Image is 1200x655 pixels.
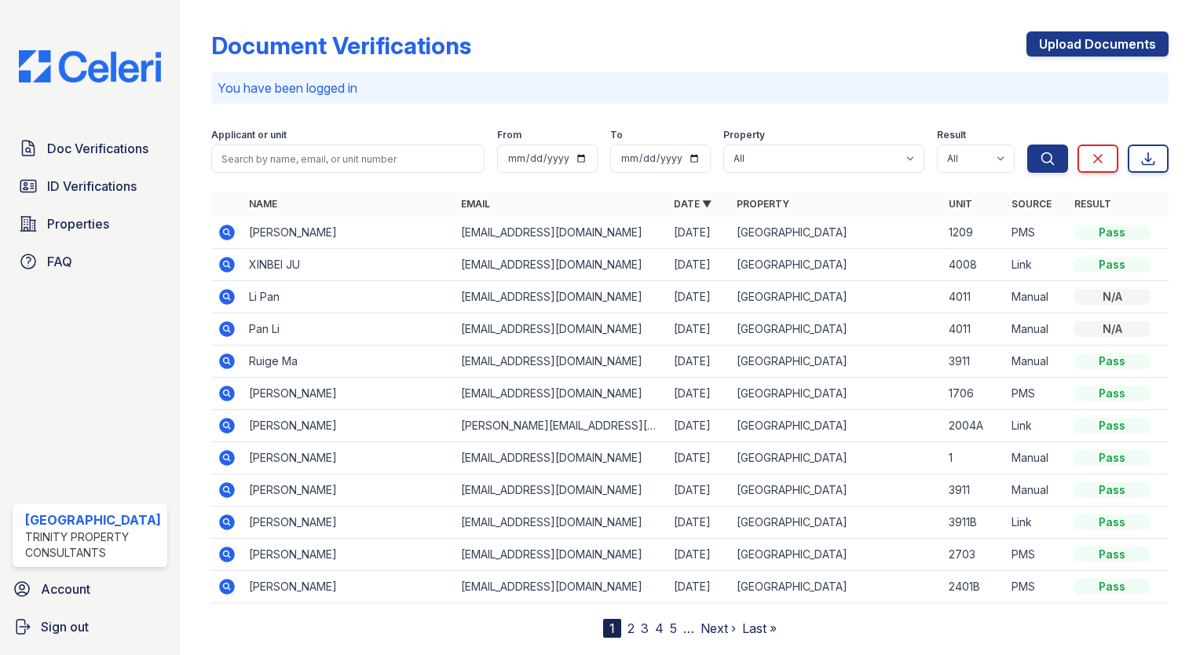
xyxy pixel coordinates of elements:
[937,129,966,141] label: Result
[243,346,455,378] td: Ruige Ma
[455,539,667,571] td: [EMAIL_ADDRESS][DOMAIN_NAME]
[942,281,1005,313] td: 4011
[1005,281,1068,313] td: Manual
[455,249,667,281] td: [EMAIL_ADDRESS][DOMAIN_NAME]
[1005,313,1068,346] td: Manual
[455,507,667,539] td: [EMAIL_ADDRESS][DOMAIN_NAME]
[41,617,89,636] span: Sign out
[730,281,942,313] td: [GEOGRAPHIC_DATA]
[1005,217,1068,249] td: PMS
[742,620,777,636] a: Last »
[730,313,942,346] td: [GEOGRAPHIC_DATA]
[455,474,667,507] td: [EMAIL_ADDRESS][DOMAIN_NAME]
[497,129,521,141] label: From
[455,571,667,603] td: [EMAIL_ADDRESS][DOMAIN_NAME]
[942,539,1005,571] td: 2703
[243,474,455,507] td: [PERSON_NAME]
[668,313,730,346] td: [DATE]
[1005,346,1068,378] td: Manual
[13,133,167,164] a: Doc Verifications
[455,378,667,410] td: [EMAIL_ADDRESS][DOMAIN_NAME]
[730,217,942,249] td: [GEOGRAPHIC_DATA]
[942,346,1005,378] td: 3911
[13,208,167,240] a: Properties
[249,198,277,210] a: Name
[1012,198,1052,210] a: Source
[1005,571,1068,603] td: PMS
[47,214,109,233] span: Properties
[461,198,490,210] a: Email
[730,507,942,539] td: [GEOGRAPHIC_DATA]
[211,31,471,60] div: Document Verifications
[1074,579,1150,595] div: Pass
[730,410,942,442] td: [GEOGRAPHIC_DATA]
[1074,547,1150,562] div: Pass
[243,281,455,313] td: Li Pan
[603,619,621,638] div: 1
[641,620,649,636] a: 3
[211,145,485,173] input: Search by name, email, or unit number
[1074,198,1111,210] a: Result
[1005,539,1068,571] td: PMS
[243,539,455,571] td: [PERSON_NAME]
[668,249,730,281] td: [DATE]
[6,50,174,82] img: CE_Logo_Blue-a8612792a0a2168367f1c8372b55b34899dd931a85d93a1a3d3e32e68fde9ad4.png
[47,139,148,158] span: Doc Verifications
[211,129,287,141] label: Applicant or unit
[942,507,1005,539] td: 3911B
[1026,31,1169,57] a: Upload Documents
[942,249,1005,281] td: 4008
[737,198,789,210] a: Property
[25,510,161,529] div: [GEOGRAPHIC_DATA]
[730,442,942,474] td: [GEOGRAPHIC_DATA]
[942,217,1005,249] td: 1209
[1074,418,1150,434] div: Pass
[730,249,942,281] td: [GEOGRAPHIC_DATA]
[1074,289,1150,305] div: N/A
[1074,257,1150,273] div: Pass
[243,507,455,539] td: [PERSON_NAME]
[668,281,730,313] td: [DATE]
[942,313,1005,346] td: 4011
[25,529,161,561] div: Trinity Property Consultants
[655,620,664,636] a: 4
[668,378,730,410] td: [DATE]
[1074,514,1150,530] div: Pass
[455,313,667,346] td: [EMAIL_ADDRESS][DOMAIN_NAME]
[730,346,942,378] td: [GEOGRAPHIC_DATA]
[668,346,730,378] td: [DATE]
[723,129,765,141] label: Property
[243,571,455,603] td: [PERSON_NAME]
[942,378,1005,410] td: 1706
[455,442,667,474] td: [EMAIL_ADDRESS][DOMAIN_NAME]
[1005,410,1068,442] td: Link
[1005,442,1068,474] td: Manual
[949,198,972,210] a: Unit
[1005,249,1068,281] td: Link
[674,198,712,210] a: Date ▼
[668,217,730,249] td: [DATE]
[683,619,694,638] span: …
[41,580,90,598] span: Account
[1005,378,1068,410] td: PMS
[610,129,623,141] label: To
[730,571,942,603] td: [GEOGRAPHIC_DATA]
[455,346,667,378] td: [EMAIL_ADDRESS][DOMAIN_NAME]
[1005,507,1068,539] td: Link
[942,474,1005,507] td: 3911
[1074,353,1150,369] div: Pass
[243,442,455,474] td: [PERSON_NAME]
[730,539,942,571] td: [GEOGRAPHIC_DATA]
[668,442,730,474] td: [DATE]
[701,620,736,636] a: Next ›
[243,249,455,281] td: XINBEI JU
[47,252,72,271] span: FAQ
[730,378,942,410] td: [GEOGRAPHIC_DATA]
[1074,450,1150,466] div: Pass
[1074,321,1150,337] div: N/A
[668,507,730,539] td: [DATE]
[668,474,730,507] td: [DATE]
[1074,386,1150,401] div: Pass
[243,217,455,249] td: [PERSON_NAME]
[942,571,1005,603] td: 2401B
